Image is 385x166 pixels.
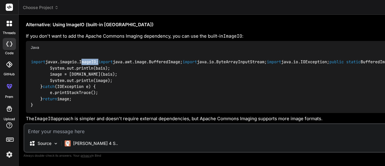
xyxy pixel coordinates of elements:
span: import [183,59,197,65]
label: code [5,51,14,56]
img: Pick Models [53,141,58,146]
span: import [267,59,281,65]
label: Upload [4,117,15,122]
span: privacy [81,154,91,157]
span: import [98,59,113,65]
span: return [43,96,57,102]
span: public [329,59,344,65]
p: Source [38,140,51,146]
span: Choose Project [23,5,59,11]
label: threads [3,30,16,36]
code: ImageIO [223,33,242,39]
label: prem [5,94,13,99]
p: [PERSON_NAME] 4 S.. [73,140,118,146]
span: import [31,59,45,65]
code: ImageIO [34,116,53,122]
span: static [346,59,361,65]
span: Java [31,45,39,50]
span: catch [43,84,55,89]
img: Claude 4 Sonnet [65,140,71,146]
img: settings [4,149,14,160]
label: GitHub [4,72,15,77]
